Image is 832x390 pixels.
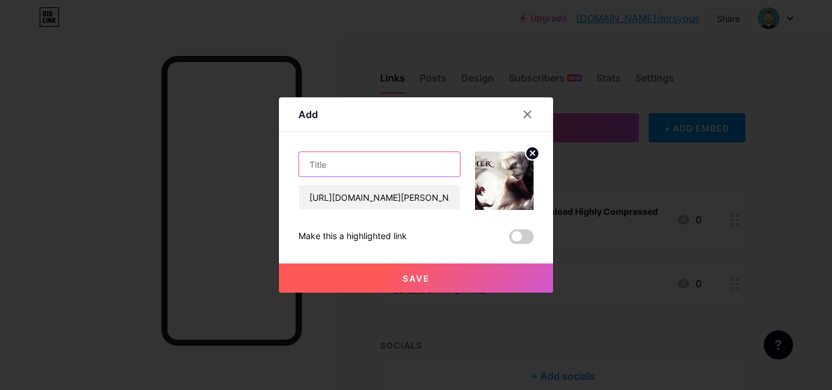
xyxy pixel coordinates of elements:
[403,273,430,284] span: Save
[298,107,318,122] div: Add
[298,229,407,244] div: Make this a highlighted link
[279,263,553,293] button: Save
[299,152,460,176] input: Title
[299,185,460,209] input: URL
[475,151,534,210] img: link_thumbnail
